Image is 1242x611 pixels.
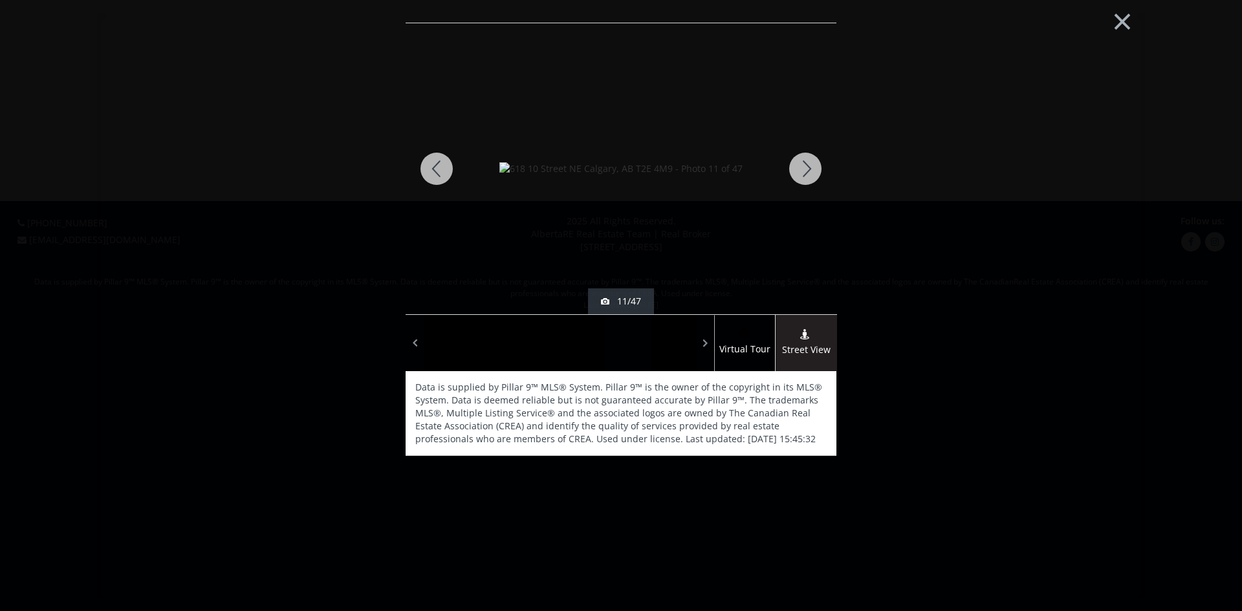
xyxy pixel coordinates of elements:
div: Data is supplied by Pillar 9™ MLS® System. Pillar 9™ is the owner of the copyright in its MLS® Sy... [406,371,836,455]
img: virtual tour icon [738,328,751,339]
span: Street View [776,343,837,358]
a: virtual tour iconVirtual Tour [714,315,776,371]
div: 11/47 [601,295,641,308]
span: Virtual Tour [714,342,775,357]
img: 618 10 Street NE Calgary, AB T2E 4M9 - Photo 11 of 47 [499,162,743,175]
